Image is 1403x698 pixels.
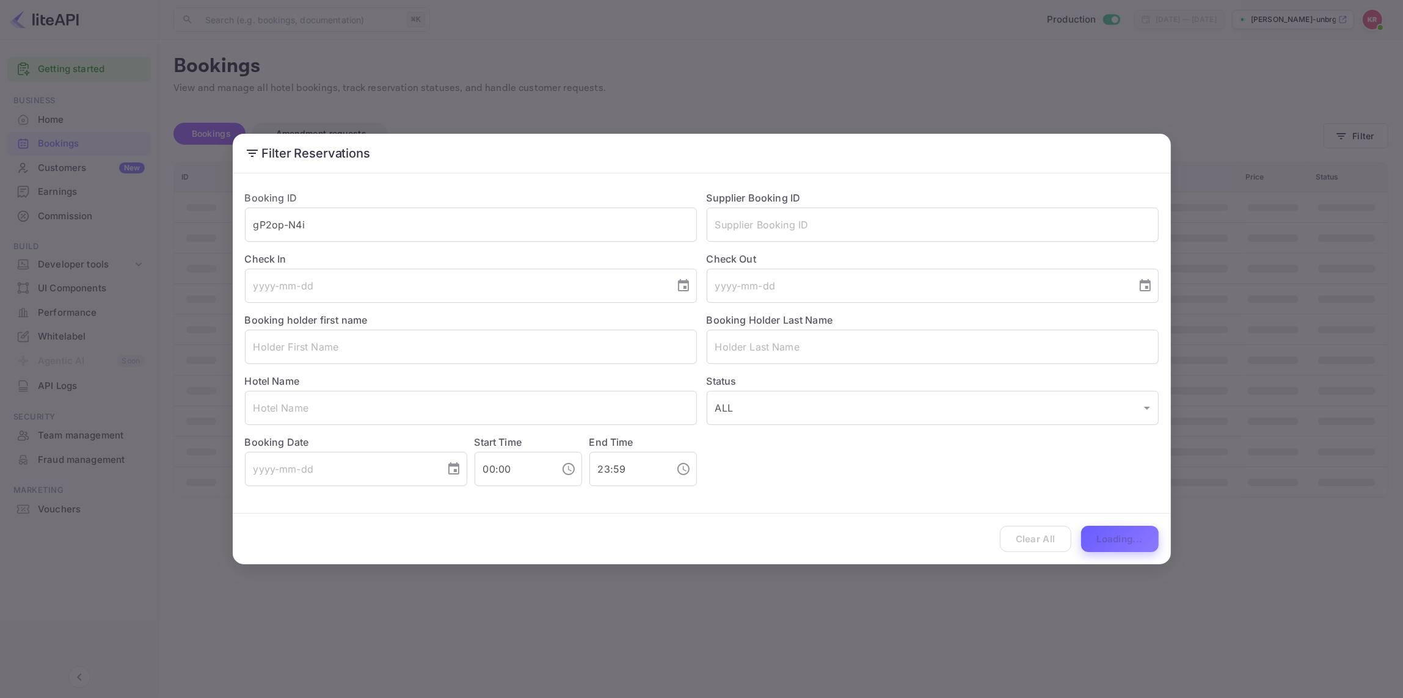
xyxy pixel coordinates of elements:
[707,314,833,326] label: Booking Holder Last Name
[707,374,1159,388] label: Status
[245,314,368,326] label: Booking holder first name
[671,457,696,481] button: Choose time, selected time is 11:59 PM
[589,452,666,486] input: hh:mm
[245,192,297,204] label: Booking ID
[589,436,633,448] label: End Time
[245,208,697,242] input: Booking ID
[556,457,581,481] button: Choose time, selected time is 12:00 AM
[707,269,1128,303] input: yyyy-mm-dd
[671,274,696,298] button: Choose date
[707,208,1159,242] input: Supplier Booking ID
[442,457,466,481] button: Choose date
[707,330,1159,364] input: Holder Last Name
[475,452,552,486] input: hh:mm
[245,269,666,303] input: yyyy-mm-dd
[245,452,437,486] input: yyyy-mm-dd
[707,252,1159,266] label: Check Out
[245,391,697,425] input: Hotel Name
[245,252,697,266] label: Check In
[245,375,300,387] label: Hotel Name
[1133,274,1157,298] button: Choose date
[475,436,522,448] label: Start Time
[245,435,467,449] label: Booking Date
[245,330,697,364] input: Holder First Name
[233,134,1171,173] h2: Filter Reservations
[707,391,1159,425] div: ALL
[707,192,801,204] label: Supplier Booking ID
